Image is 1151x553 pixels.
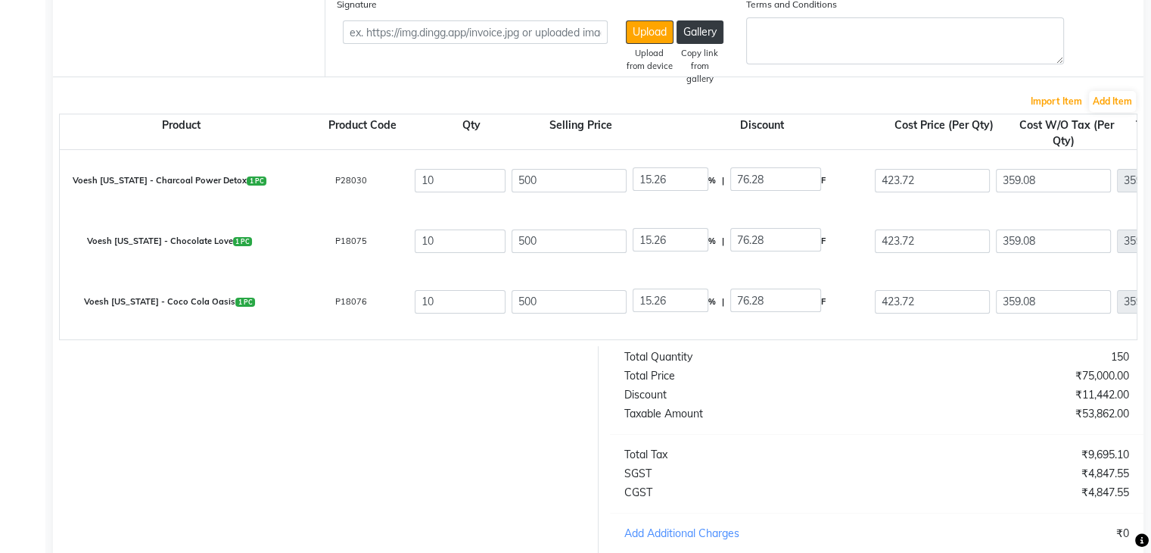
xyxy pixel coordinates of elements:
[876,447,1140,463] div: ₹9,695.10
[1027,91,1086,112] button: Import Item
[302,117,423,149] div: Product Code
[722,168,724,193] span: |
[233,237,253,246] span: 1 PC
[1089,91,1136,112] button: Add Item
[423,117,520,149] div: Qty
[891,115,997,135] span: Cost Price (Per Qty)
[708,289,716,314] span: %
[708,229,716,254] span: %
[876,406,1140,422] div: ₹53,862.00
[821,229,826,254] span: F
[613,447,877,463] div: Total Tax
[708,168,716,193] span: %
[291,286,412,317] div: P18076
[291,165,412,196] div: P28030
[343,20,607,44] input: ex. https://img.dingg.app/invoice.jpg or uploaded image name
[876,466,1140,482] div: ₹4,847.55
[613,387,877,403] div: Discount
[641,117,883,149] div: Discount
[613,485,877,501] div: CGST
[613,349,877,365] div: Total Quantity
[876,368,1140,384] div: ₹75,000.00
[626,47,673,73] div: Upload from device
[291,226,412,257] div: P18075
[677,20,723,44] button: Gallery
[546,115,615,135] span: Selling Price
[613,368,877,384] div: Total Price
[613,526,877,542] div: Add Additional Charges
[722,229,724,254] span: |
[48,226,291,257] div: Voesh [US_STATE] - Chocolate Love
[677,47,723,85] div: Copy link from gallery
[876,387,1140,403] div: ₹11,442.00
[1016,115,1114,151] span: Cost W/O Tax (Per Qty)
[821,289,826,314] span: F
[876,526,1140,542] div: ₹0
[60,117,302,149] div: Product
[876,485,1140,501] div: ₹4,847.55
[235,298,255,307] span: 1 PC
[626,20,673,44] button: Upload
[247,177,266,186] span: 1 PC
[48,286,291,317] div: Voesh [US_STATE] - Coco Cola Oasis
[613,406,877,422] div: Taxable Amount
[876,349,1140,365] div: 150
[48,165,291,196] div: Voesh [US_STATE] - Charcoal Power Detox
[613,466,877,482] div: SGST
[821,168,826,193] span: F
[722,289,724,314] span: |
